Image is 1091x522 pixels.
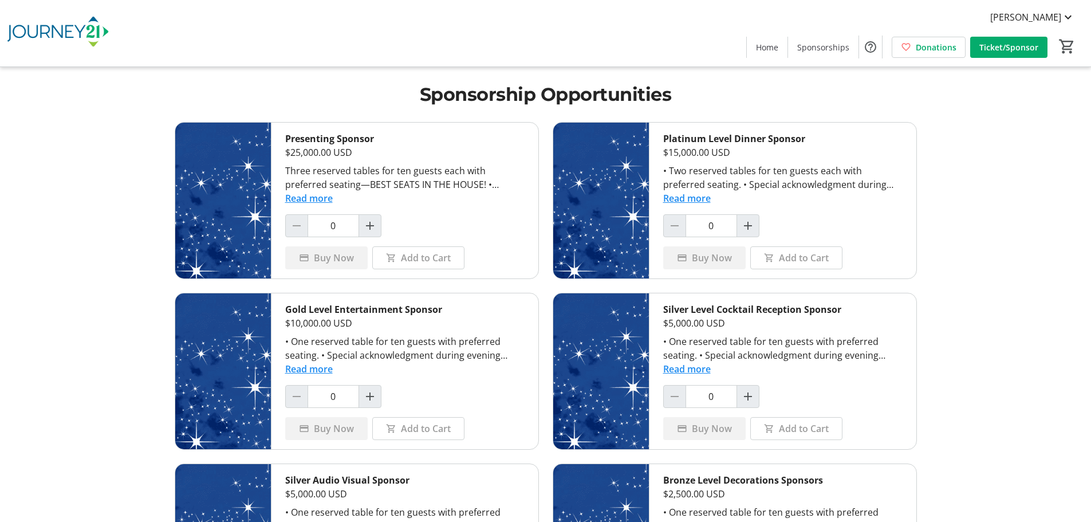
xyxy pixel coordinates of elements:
input: Gold Level Entertainment Sponsor Quantity [308,385,359,408]
img: Gold Level Entertainment Sponsor [175,293,271,449]
div: Silver Audio Visual Sponsor [285,473,525,487]
button: Increment by one [737,215,759,237]
img: Platinum Level Dinner Sponsor [553,123,649,278]
a: Donations [892,37,966,58]
span: [PERSON_NAME] [990,10,1061,24]
span: Ticket/Sponsor [979,41,1038,53]
div: Bronze Level Decorations Sponsors [663,473,903,487]
div: Three reserved tables for ten guests each with preferred seating—BEST SEATS IN THE HOUSE! • Oppor... [285,164,525,191]
input: Presenting Sponsor Quantity [308,214,359,237]
a: Ticket/Sponsor [970,37,1047,58]
input: Silver Level Cocktail Reception Sponsor Quantity [686,385,737,408]
a: Home [747,37,787,58]
div: $15,000.00 USD [663,146,903,159]
button: Read more [663,362,711,376]
button: Read more [285,362,333,376]
div: $25,000.00 USD [285,146,525,159]
div: • Two reserved tables for ten guests each with preferred seating. • Special acknowledgment during... [663,164,903,191]
span: Sponsorships [797,41,849,53]
button: Read more [663,191,711,205]
a: Sponsorships [788,37,858,58]
button: Increment by one [359,215,381,237]
div: Platinum Level Dinner Sponsor [663,132,903,146]
button: Increment by one [737,386,759,407]
img: Journey21's Logo [7,5,109,62]
span: Donations [916,41,956,53]
img: Silver Level Cocktail Reception Sponsor [553,293,649,449]
div: $5,000.00 USD [663,316,903,330]
h1: Sponsorship Opportunities [175,81,917,108]
button: Increment by one [359,386,381,407]
div: $10,000.00 USD [285,316,525,330]
div: $2,500.00 USD [663,487,903,501]
div: $5,000.00 USD [285,487,525,501]
button: Read more [285,191,333,205]
div: Silver Level Cocktail Reception Sponsor [663,303,903,316]
button: Help [859,36,882,58]
img: Presenting Sponsor [175,123,271,278]
div: Presenting Sponsor [285,132,525,146]
span: Home [756,41,778,53]
div: Gold Level Entertainment Sponsor [285,303,525,316]
div: • One reserved table for ten guests with preferred seating. • Special acknowledgment during eveni... [663,335,903,362]
button: [PERSON_NAME] [981,8,1084,26]
input: Platinum Level Dinner Sponsor Quantity [686,214,737,237]
div: • One reserved table for ten guests with preferred seating. • Special acknowledgment during eveni... [285,335,525,362]
button: Cart [1057,36,1077,57]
